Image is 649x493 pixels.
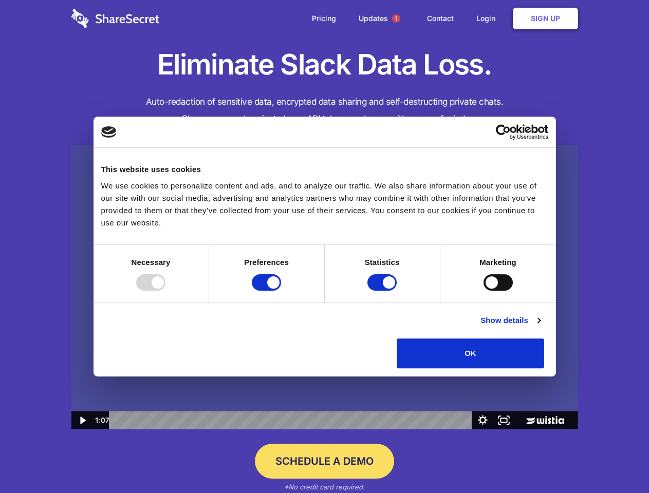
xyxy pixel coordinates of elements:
div: Playbar [117,411,467,429]
button: Show settings menu [472,411,493,429]
button: OK [397,338,544,368]
a: Wistia Logo -- Learn More [514,411,578,429]
strong: Marketing [479,258,516,267]
button: Fullscreen [493,411,514,429]
button: Play Video [71,411,92,429]
div: We use cookies to personalize content and ads, and to analyze our traffic. We also share informat... [101,180,548,229]
a: Sign Up [513,8,578,29]
a: Contact [417,3,464,34]
a: Pricing [302,3,346,34]
a: Schedule a Demo [255,444,394,479]
span: 1 [392,14,400,23]
div: This website uses cookies [101,163,548,176]
strong: Preferences [244,258,289,267]
img: logo [101,126,117,138]
strong: Necessary [132,258,171,267]
img: logo-wordmark-white-trans-d4663122ce5f474addd5e946df7df03e33cb6a1c49d2221995e7729f52c070b2.svg [71,9,159,28]
img: Sharesecret [71,145,578,430]
h1: Eliminate Slack Data Loss. [71,46,578,83]
a: Usercentrics Cookiebot - opens in a new window [458,124,548,140]
h4: Auto-redaction of sensitive data, encrypted data sharing and self-destructing private chats. Shar... [71,93,578,127]
em: *No credit card required. [284,483,365,491]
a: Show details [480,314,540,327]
strong: Statistics [365,258,400,267]
a: Login [466,3,511,34]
